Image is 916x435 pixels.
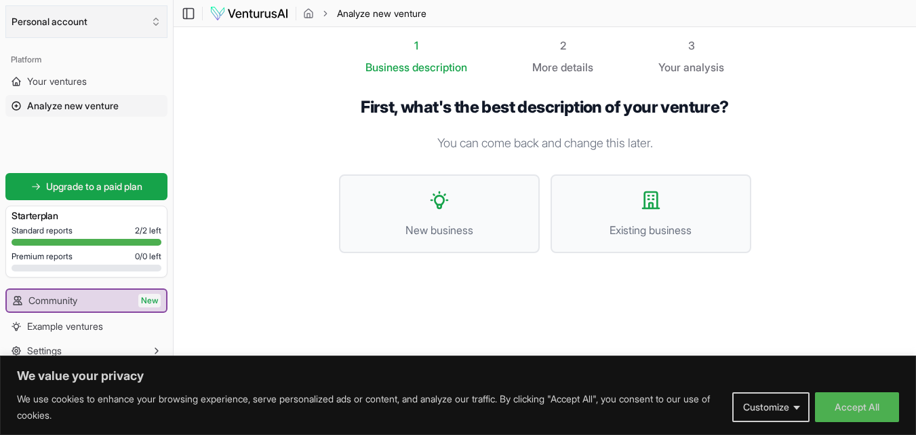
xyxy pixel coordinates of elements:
[339,97,751,117] h1: First, what's the best description of your venture?
[27,75,87,88] span: Your ventures
[12,251,73,262] span: Premium reports
[365,37,467,54] div: 1
[135,251,161,262] span: 0 / 0 left
[5,5,167,38] button: Select an organization
[5,71,167,92] a: Your ventures
[28,294,77,307] span: Community
[658,37,724,54] div: 3
[210,5,289,22] img: logo
[565,222,736,238] span: Existing business
[354,222,525,238] span: New business
[683,60,724,74] span: analysis
[12,209,161,223] h3: Starter plan
[27,344,62,358] span: Settings
[17,368,899,384] p: We value your privacy
[12,225,73,236] span: Standard reports
[365,59,410,75] span: Business
[5,49,167,71] div: Platform
[138,294,161,307] span: New
[339,174,540,253] button: New business
[7,290,166,311] a: CommunityNew
[412,60,467,74] span: description
[5,340,167,362] button: Settings
[815,392,899,422] button: Accept All
[17,391,722,423] p: We use cookies to enhance your browsing experience, serve personalized ads or content, and analyz...
[532,59,558,75] span: More
[135,225,161,236] span: 2 / 2 left
[561,60,593,74] span: details
[339,134,751,153] p: You can come back and change this later.
[46,180,142,193] span: Upgrade to a paid plan
[532,37,593,54] div: 2
[27,320,103,333] span: Example ventures
[551,174,751,253] button: Existing business
[303,7,426,20] nav: breadcrumb
[27,99,119,113] span: Analyze new venture
[658,59,681,75] span: Your
[337,7,426,20] span: Analyze new venture
[732,392,810,422] button: Customize
[5,316,167,337] a: Example ventures
[5,173,167,200] a: Upgrade to a paid plan
[5,95,167,117] a: Analyze new venture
